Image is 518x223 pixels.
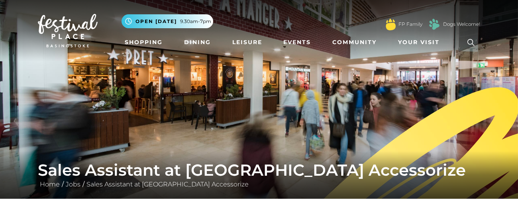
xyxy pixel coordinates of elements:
[64,180,82,188] a: Jobs
[329,35,380,50] a: Community
[181,35,214,50] a: Dining
[398,21,422,28] a: FP Family
[122,35,166,50] a: Shopping
[180,18,211,25] span: 9.30am-7pm
[38,161,480,180] h1: Sales Assistant at [GEOGRAPHIC_DATA] Accessorize
[32,161,486,189] div: / /
[443,21,480,28] a: Dogs Welcome!
[122,14,213,28] button: Open [DATE] 9.30am-7pm
[84,180,251,188] a: Sales Assistant at [GEOGRAPHIC_DATA] Accessorize
[280,35,314,50] a: Events
[38,180,62,188] a: Home
[135,18,177,25] span: Open [DATE]
[38,14,98,47] img: Festival Place Logo
[398,38,440,47] span: Your Visit
[395,35,447,50] a: Your Visit
[229,35,265,50] a: Leisure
